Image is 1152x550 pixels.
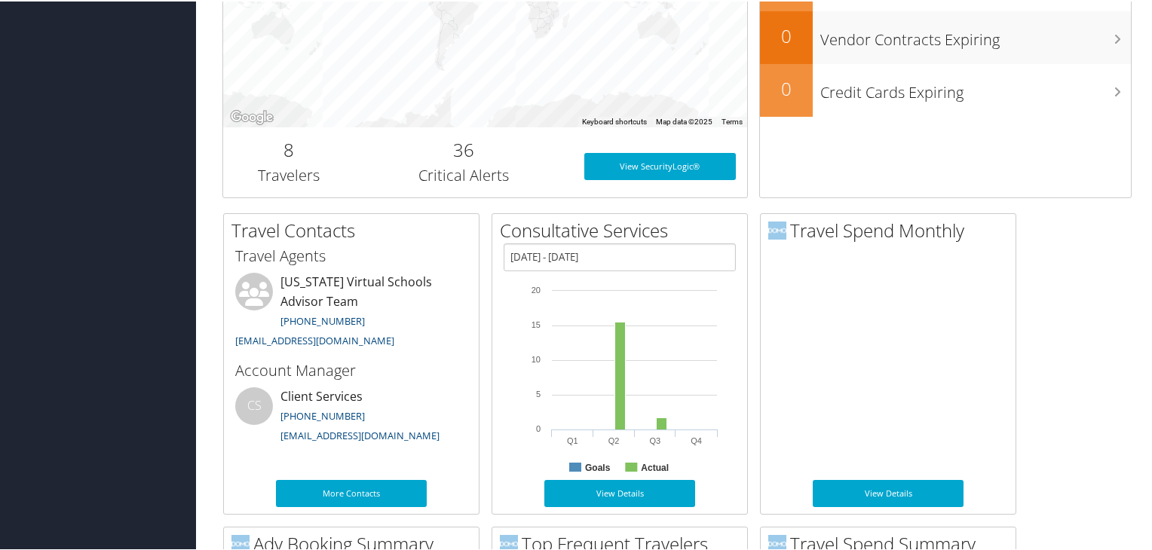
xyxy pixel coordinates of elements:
[544,478,695,506] a: View Details
[366,163,562,185] h3: Critical Alerts
[227,106,277,126] a: Open this area in Google Maps (opens a new window)
[582,115,647,126] button: Keyboard shortcuts
[228,271,475,352] li: [US_STATE] Virtual Schools Advisor Team
[280,427,440,441] a: [EMAIL_ADDRESS][DOMAIN_NAME]
[813,478,964,506] a: View Details
[235,386,273,423] div: CS
[584,151,737,179] a: View SecurityLogic®
[532,284,541,293] tspan: 20
[227,106,277,126] img: Google
[235,244,467,265] h3: Travel Agents
[234,136,343,161] h2: 8
[820,20,1131,49] h3: Vendor Contracts Expiring
[691,435,702,444] text: Q4
[280,313,365,326] a: [PHONE_NUMBER]
[760,10,1131,63] a: 0Vendor Contracts Expiring
[235,359,467,380] h3: Account Manager
[641,461,669,472] text: Actual
[280,408,365,421] a: [PHONE_NUMBER]
[276,478,427,506] a: More Contacts
[768,220,786,238] img: domo-logo.png
[235,332,394,346] a: [EMAIL_ADDRESS][DOMAIN_NAME]
[585,461,611,472] text: Goals
[567,435,578,444] text: Q1
[820,73,1131,102] h3: Credit Cards Expiring
[532,319,541,328] tspan: 15
[532,353,541,362] tspan: 10
[760,22,813,47] h2: 0
[760,63,1131,115] a: 0Credit Cards Expiring
[656,116,712,124] span: Map data ©2025
[650,435,661,444] text: Q3
[500,216,747,242] h2: Consultative Services
[722,116,743,124] a: Terms (opens in new tab)
[231,216,479,242] h2: Travel Contacts
[234,163,343,185] h3: Travelers
[366,136,562,161] h2: 36
[536,388,541,397] tspan: 5
[608,435,620,444] text: Q2
[228,386,475,448] li: Client Services
[768,216,1016,242] h2: Travel Spend Monthly
[760,75,813,100] h2: 0
[536,423,541,432] tspan: 0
